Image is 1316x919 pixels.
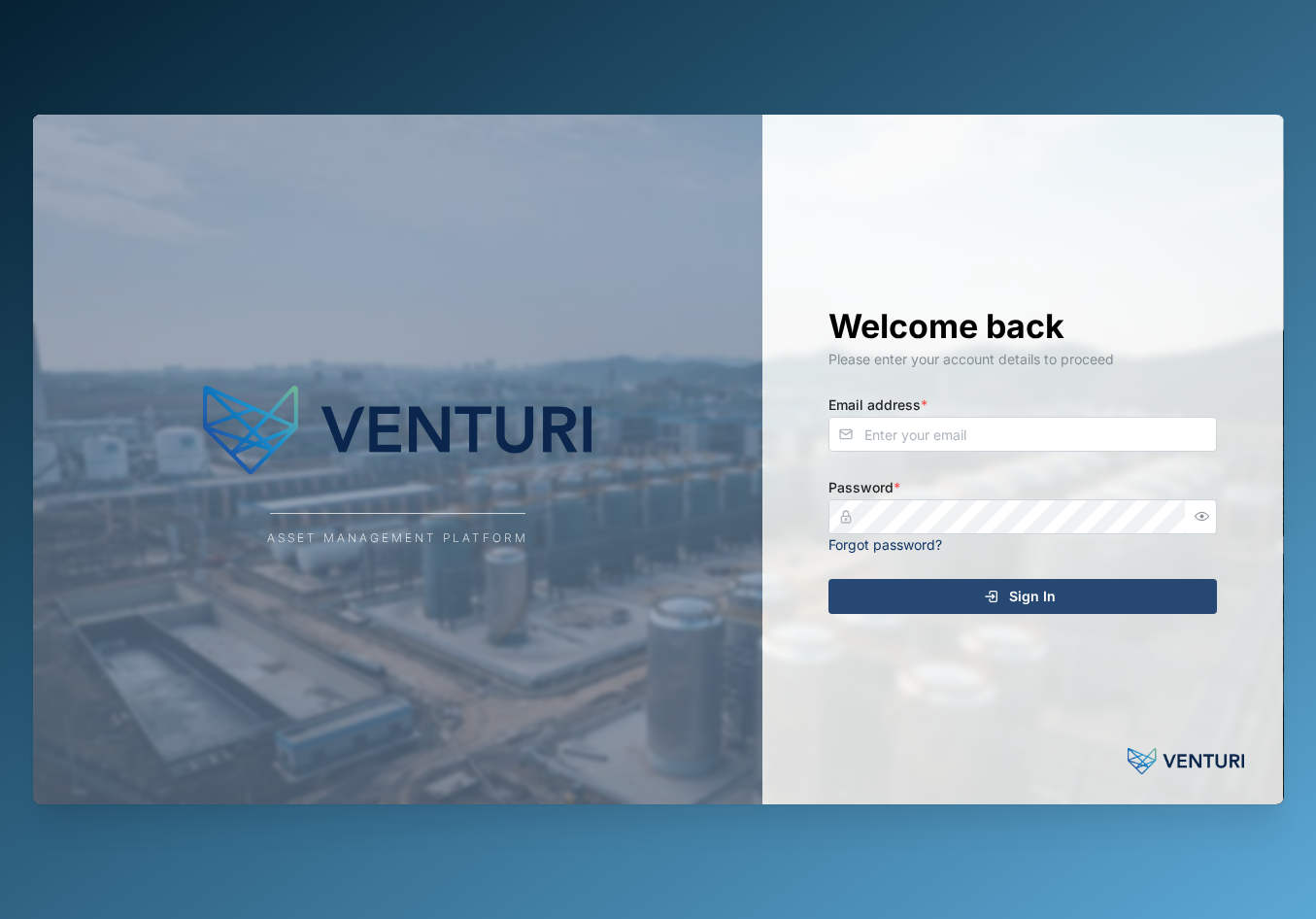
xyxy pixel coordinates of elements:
a: Forgot password? [828,536,942,553]
h1: Welcome back [828,305,1217,348]
span: Sign In [1009,580,1056,613]
img: Powered by: Venturi [1128,742,1244,781]
label: Email address [828,394,928,416]
img: Company Logo [203,371,591,488]
button: Sign In [828,579,1217,614]
div: Please enter your account details to proceed [828,349,1217,370]
div: Asset Management Platform [267,529,528,548]
label: Password [828,477,900,498]
input: Enter your email [828,417,1217,452]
